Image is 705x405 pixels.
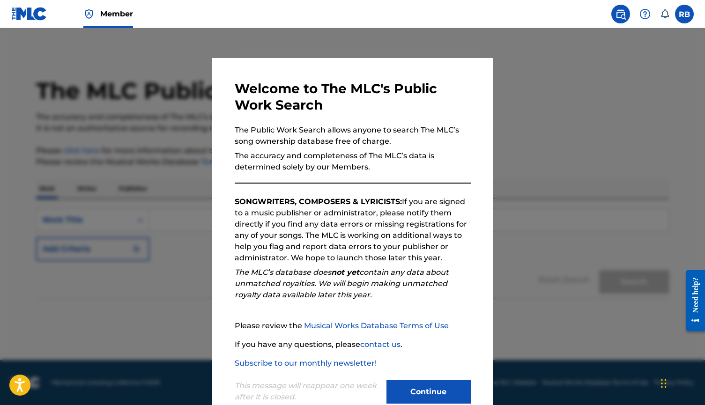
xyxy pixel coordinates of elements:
a: contact us [360,340,401,349]
strong: SONGWRITERS, COMPOSERS & LYRICISTS: [235,197,402,206]
div: User Menu [675,5,694,23]
a: Public Search [611,5,630,23]
p: If you are signed to a music publisher or administrator, please notify them directly if you find ... [235,196,471,264]
div: Help [636,5,654,23]
p: If you have any questions, please . [235,339,471,350]
p: Please review the [235,320,471,331]
a: Musical Works Database Terms of Use [304,321,449,330]
a: Subscribe to our monthly newsletter! [235,359,377,368]
div: Widget chat [658,360,705,405]
p: The accuracy and completeness of The MLC’s data is determined solely by our Members. [235,150,471,173]
button: Continue [386,380,471,404]
span: Member [100,8,133,19]
div: Trageți [661,369,667,398]
iframe: Resource Center [679,262,705,339]
img: search [615,8,626,20]
em: The MLC’s database does contain any data about unmatched royalties. We will begin making unmatche... [235,268,449,299]
img: MLC Logo [11,7,47,21]
div: Notifications [660,9,669,19]
p: The Public Work Search allows anyone to search The MLC’s song ownership database free of charge. [235,125,471,147]
iframe: Chat Widget [658,360,705,405]
img: help [639,8,651,20]
h3: Welcome to The MLC's Public Work Search [235,81,471,113]
strong: not yet [331,268,359,277]
img: Top Rightsholder [83,8,95,20]
p: This message will reappear one week after it is closed. [235,380,381,403]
